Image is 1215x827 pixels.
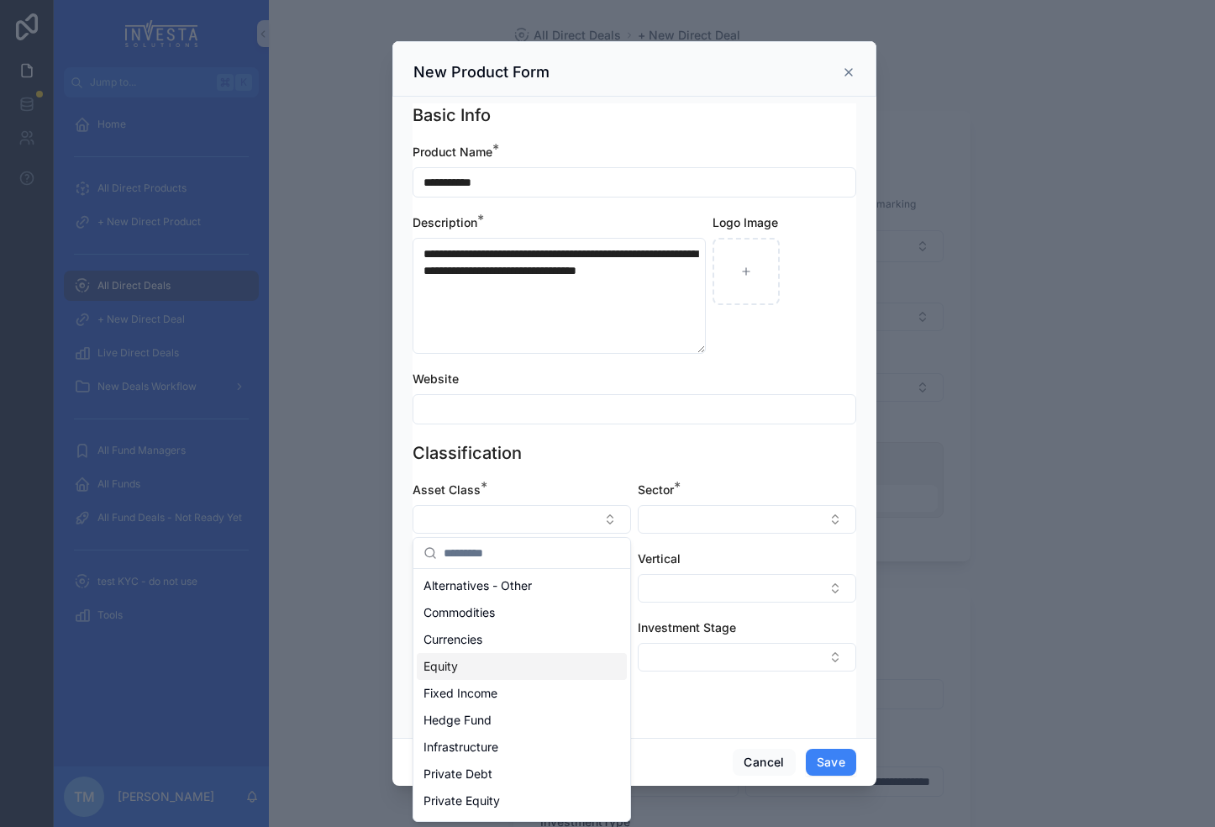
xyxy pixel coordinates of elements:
[423,658,458,675] span: Equity
[423,712,492,729] span: Hedge Fund
[638,643,856,672] button: Select Button
[423,766,492,782] span: Private Debt
[733,749,795,776] button: Cancel
[638,551,681,566] span: Vertical
[423,793,500,809] span: Private Equity
[638,620,736,635] span: Investment Stage
[413,482,481,497] span: Asset Class
[713,215,778,229] span: Logo Image
[638,574,856,603] button: Select Button
[423,577,532,594] span: Alternatives - Other
[423,739,498,756] span: Infrastructure
[413,62,550,82] h3: New Product Form
[413,505,631,534] button: Select Button
[423,631,482,648] span: Currencies
[806,749,856,776] button: Save
[413,103,491,127] h1: Basic Info
[638,482,674,497] span: Sector
[423,685,497,702] span: Fixed Income
[423,604,495,621] span: Commodities
[638,505,856,534] button: Select Button
[413,441,522,465] h1: Classification
[413,215,477,229] span: Description
[413,145,492,159] span: Product Name
[413,569,630,821] div: Suggestions
[413,371,459,386] span: Website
